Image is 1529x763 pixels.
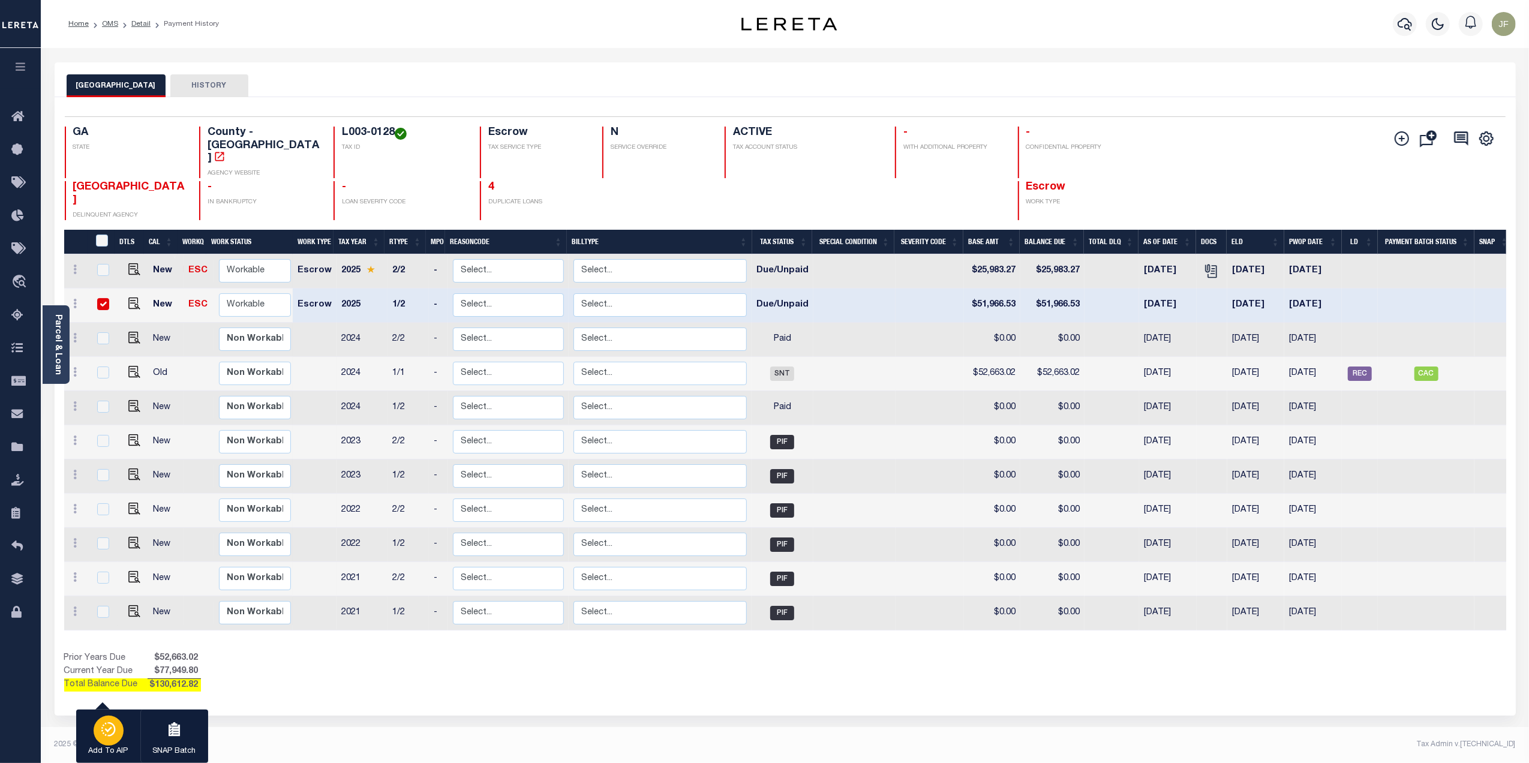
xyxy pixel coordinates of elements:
h4: GA [73,127,185,140]
th: Tax Year: activate to sort column ascending [334,230,384,254]
th: ReasonCode: activate to sort column ascending [445,230,567,254]
td: $51,966.53 [1020,289,1085,323]
a: Home [68,20,89,28]
span: [GEOGRAPHIC_DATA] [73,182,185,206]
td: $0.00 [1020,323,1085,357]
td: [DATE] [1227,596,1285,630]
td: 2024 [337,323,387,357]
a: OMS [102,20,118,28]
th: Severity Code: activate to sort column ascending [894,230,963,254]
td: New [148,425,184,459]
p: TAX ACCOUNT STATUS [733,143,881,152]
span: SNT [770,367,794,381]
th: Base Amt: activate to sort column ascending [963,230,1020,254]
td: [DATE] [1284,289,1342,323]
td: Escrow [293,254,337,289]
p: AGENCY WEBSITE [208,169,319,178]
img: logo-dark.svg [741,17,837,31]
th: SNAP: activate to sort column ascending [1474,230,1513,254]
a: CAC [1414,370,1438,378]
td: $0.00 [1020,596,1085,630]
td: $0.00 [964,528,1020,562]
div: Tax Admin v.[TECHNICAL_ID] [794,739,1516,750]
td: [DATE] [1284,357,1342,391]
td: $25,983.27 [1020,254,1085,289]
i: travel_explore [11,275,31,290]
td: New [148,528,184,562]
th: &nbsp; [88,230,115,254]
td: Total Balance Due [64,678,148,692]
th: PWOP Date: activate to sort column ascending [1284,230,1342,254]
p: CONFIDENTIAL PROPERTY [1026,143,1138,152]
td: [DATE] [1284,254,1342,289]
td: $0.00 [964,425,1020,459]
td: Due/Unpaid [752,254,813,289]
span: PIF [770,435,794,449]
td: Current Year Due [64,665,148,678]
td: 2/2 [387,323,429,357]
th: Special Condition: activate to sort column ascending [812,230,894,254]
h4: ACTIVE [733,127,881,140]
a: 4 [488,182,494,193]
td: 2/2 [387,562,429,596]
td: [DATE] [1227,425,1285,459]
button: HISTORY [170,74,248,97]
td: 2022 [337,494,387,528]
th: ELD: activate to sort column ascending [1227,230,1284,254]
td: [DATE] [1139,254,1197,289]
td: - [429,494,448,528]
span: - [342,182,346,193]
td: $0.00 [964,459,1020,494]
td: Prior Years Due [64,652,148,665]
span: PIF [770,537,794,552]
td: $0.00 [964,391,1020,425]
th: RType: activate to sort column ascending [384,230,426,254]
th: WorkQ [178,230,206,254]
td: - [429,289,448,323]
td: $0.00 [964,562,1020,596]
p: DUPLICATE LOANS [488,198,588,207]
span: PIF [770,606,794,620]
td: $51,966.53 [964,289,1020,323]
td: 2/2 [387,425,429,459]
td: [DATE] [1227,289,1285,323]
td: [DATE] [1284,494,1342,528]
td: - [429,562,448,596]
th: Balance Due: activate to sort column ascending [1020,230,1084,254]
td: $0.00 [1020,562,1085,596]
td: [DATE] [1284,459,1342,494]
td: 1/2 [387,528,429,562]
td: Due/Unpaid [752,289,813,323]
h4: Escrow [488,127,588,140]
td: [DATE] [1227,391,1285,425]
td: [DATE] [1227,528,1285,562]
img: svg+xml;base64,PHN2ZyB4bWxucz0iaHR0cDovL3d3dy53My5vcmcvMjAwMC9zdmciIHBvaW50ZXItZXZlbnRzPSJub25lIi... [1492,12,1516,36]
td: 2024 [337,357,387,391]
td: 2025 [337,289,387,323]
td: Paid [752,391,813,425]
td: $0.00 [1020,391,1085,425]
p: WITH ADDITIONAL PROPERTY [903,143,1003,152]
td: 2/2 [387,254,429,289]
td: [DATE] [1227,357,1285,391]
td: [DATE] [1139,596,1197,630]
a: ESC [188,266,208,275]
td: New [148,596,184,630]
td: $0.00 [1020,528,1085,562]
p: IN BANKRUPTCY [208,198,319,207]
td: [DATE] [1139,323,1197,357]
td: [DATE] [1227,494,1285,528]
span: - [903,127,908,138]
td: - [429,357,448,391]
td: $25,983.27 [964,254,1020,289]
td: 2023 [337,425,387,459]
p: LOAN SEVERITY CODE [342,198,465,207]
span: PIF [770,572,794,586]
th: LD: activate to sort column ascending [1342,230,1378,254]
th: Payment Batch Status: activate to sort column ascending [1378,230,1474,254]
td: $0.00 [1020,494,1085,528]
td: New [148,562,184,596]
td: 1/2 [387,596,429,630]
p: DELINQUENT AGENCY [73,211,185,220]
td: [DATE] [1139,459,1197,494]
